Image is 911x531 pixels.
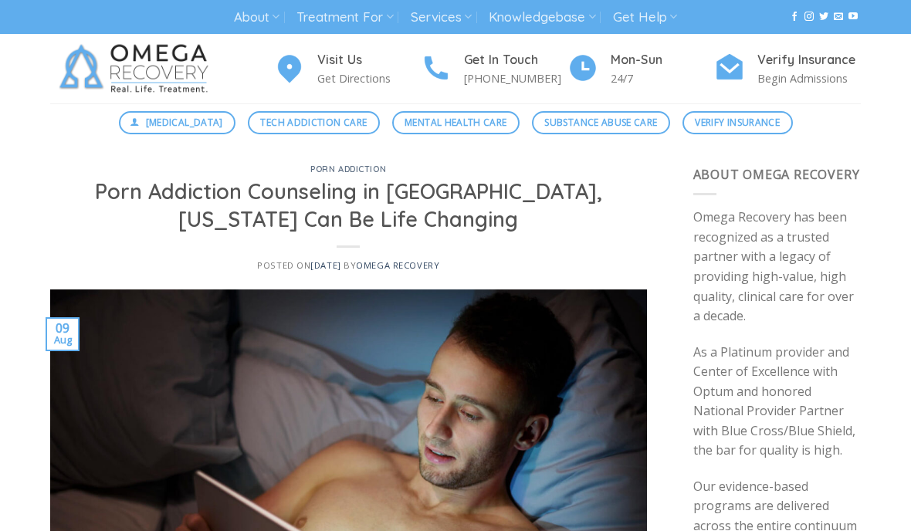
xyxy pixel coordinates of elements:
[489,3,595,32] a: Knowledgebase
[260,115,367,130] span: Tech Addiction Care
[296,3,393,32] a: Treatment For
[695,115,780,130] span: Verify Insurance
[714,50,861,88] a: Verify Insurance Begin Admissions
[693,343,862,462] p: As a Platinum provider and Center of Excellence with Optum and honored National Provider Partner ...
[317,69,421,87] p: Get Directions
[693,208,862,326] p: Omega Recovery has been recognized as a trusted partner with a legacy of providing high-value, hi...
[544,115,657,130] span: Substance Abuse Care
[257,259,340,271] span: Posted on
[344,259,439,271] span: by
[50,34,224,103] img: Omega Recovery
[392,111,520,134] a: Mental Health Care
[611,69,714,87] p: 24/7
[234,3,279,32] a: About
[848,12,858,22] a: Follow on YouTube
[274,50,421,88] a: Visit Us Get Directions
[310,164,386,174] a: Porn Addiction
[804,12,814,22] a: Follow on Instagram
[757,69,861,87] p: Begin Admissions
[819,12,828,22] a: Follow on Twitter
[693,166,860,183] span: About Omega Recovery
[248,111,380,134] a: Tech Addiction Care
[834,12,843,22] a: Send us an email
[532,111,670,134] a: Substance Abuse Care
[119,111,236,134] a: [MEDICAL_DATA]
[310,259,340,271] a: [DATE]
[356,259,439,271] a: Omega Recovery
[317,50,421,70] h4: Visit Us
[411,3,472,32] a: Services
[405,115,506,130] span: Mental Health Care
[757,50,861,70] h4: Verify Insurance
[464,50,567,70] h4: Get In Touch
[682,111,793,134] a: Verify Insurance
[69,178,628,233] h1: Porn Addiction Counseling in [GEOGRAPHIC_DATA], [US_STATE] Can Be Life Changing
[613,3,677,32] a: Get Help
[790,12,799,22] a: Follow on Facebook
[464,69,567,87] p: [PHONE_NUMBER]
[421,50,567,88] a: Get In Touch [PHONE_NUMBER]
[611,50,714,70] h4: Mon-Sun
[146,115,223,130] span: [MEDICAL_DATA]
